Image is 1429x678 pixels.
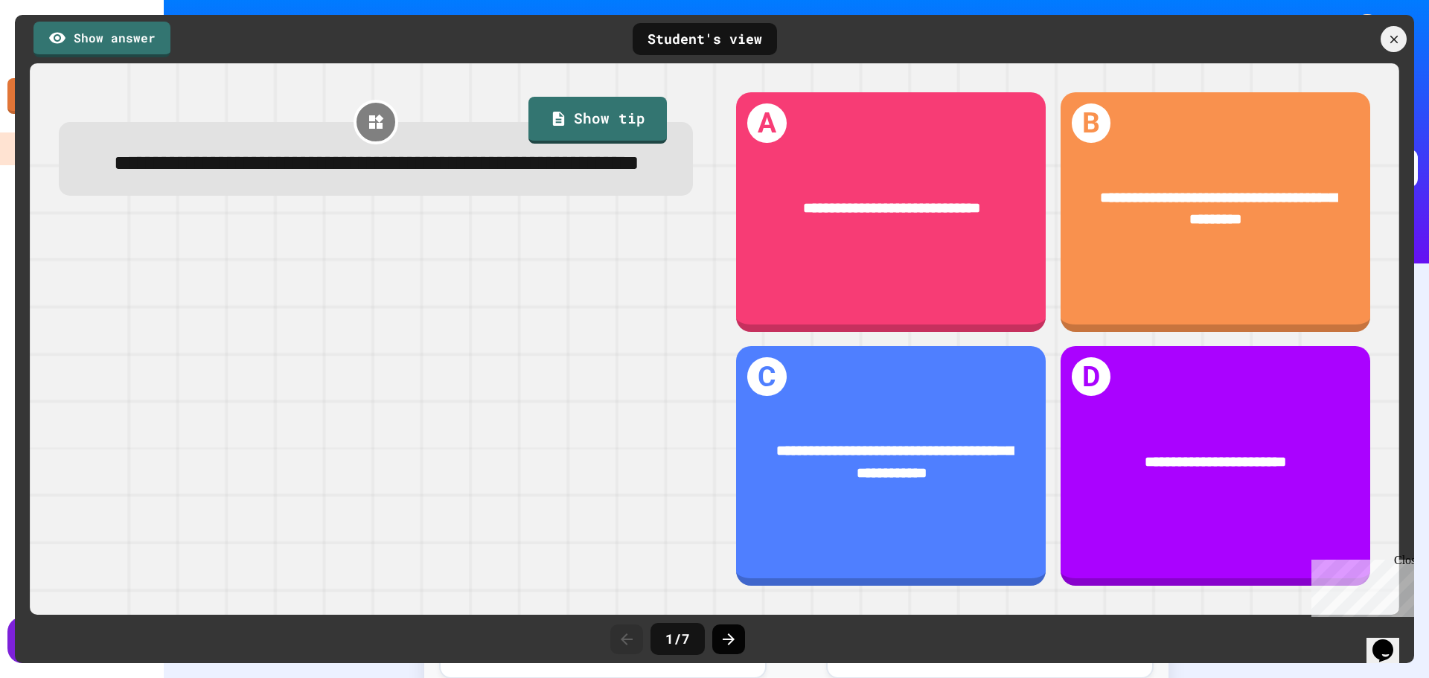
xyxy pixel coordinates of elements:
[6,6,103,95] div: Chat with us now!Close
[1072,103,1110,142] h1: B
[633,23,777,55] div: Student's view
[650,623,705,655] div: 1 / 7
[528,97,667,144] a: Show tip
[1366,618,1414,663] iframe: chat widget
[33,22,170,57] a: Show answer
[1072,357,1110,396] h1: D
[1305,554,1414,617] iframe: chat widget
[747,357,786,396] h1: C
[747,103,786,142] h1: A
